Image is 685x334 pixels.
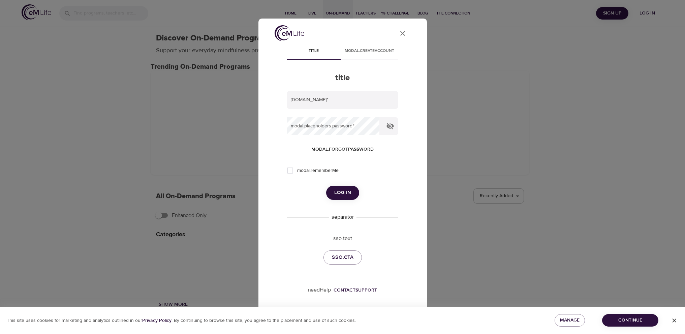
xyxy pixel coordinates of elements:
button: Log in [326,186,359,200]
a: contactSupport [331,287,377,294]
span: Log in [334,188,351,197]
span: Manage [560,316,580,325]
span: modal.createAccount [345,48,394,55]
a: sso.cta [323,250,362,265]
span: Continue [608,316,653,325]
div: disabled tabs example [287,43,398,60]
img: logo [275,25,304,41]
span: sso.cta [332,253,353,262]
span: modal.forgotPassword [311,145,374,154]
b: Privacy Policy [142,317,172,324]
span: title [291,48,337,55]
span: modal.rememberMe [297,167,339,174]
h2: title [287,73,398,83]
p: sso.text [287,235,398,242]
div: separator [329,213,356,221]
div: contactSupport [334,287,377,294]
button: modal.forgotPassword [309,143,376,156]
button: close [395,25,411,41]
p: needHelp [308,286,331,294]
